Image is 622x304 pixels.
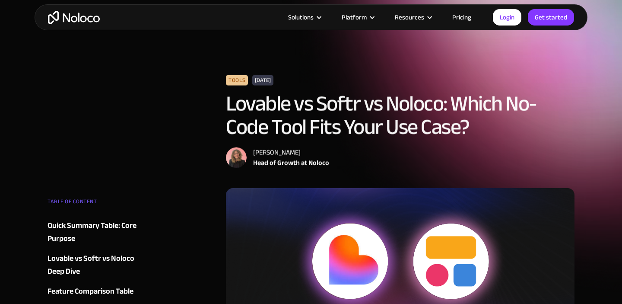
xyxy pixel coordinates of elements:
[384,12,441,23] div: Resources
[342,12,367,23] div: Platform
[253,158,329,168] div: Head of Growth at Noloco
[253,147,329,158] div: [PERSON_NAME]
[48,285,152,298] a: Feature Comparison Table
[253,75,274,86] div: [DATE]
[528,9,574,26] a: Get started
[48,252,152,278] a: Lovable vs Softr vs Noloco Deep Dive
[226,92,574,139] h1: Lovable vs Softr vs Noloco: Which No-Code Tool Fits Your Use Case?
[48,11,100,24] a: home
[493,9,521,26] a: Login
[288,12,314,23] div: Solutions
[48,285,133,298] div: Feature Comparison Table
[395,12,424,23] div: Resources
[48,195,152,212] div: TABLE OF CONTENT
[331,12,384,23] div: Platform
[226,75,248,86] div: Tools
[277,12,331,23] div: Solutions
[441,12,482,23] a: Pricing
[48,219,152,245] a: Quick Summary Table: Core Purpose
